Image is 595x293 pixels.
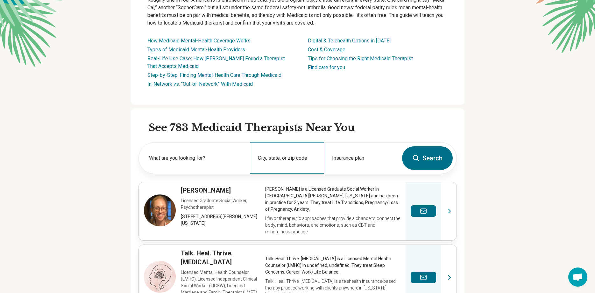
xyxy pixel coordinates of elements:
h2: See 783 Medicaid Therapists Near You [149,121,457,135]
a: Types of Medicaid Mental-Health Providers [147,47,245,53]
button: Search [402,146,453,170]
label: What are you looking for? [149,154,242,162]
a: Digital & Telehealth Options in [DATE] [308,38,391,44]
a: Tips for Choosing the Right Medicaid Therapist [308,55,413,62]
a: Step-by-Step: Finding Mental-Health Care Through Medicaid [147,72,281,78]
button: Send a message [411,272,436,283]
a: How Medicaid Mental-Health Coverage Works [147,38,251,44]
div: Open chat [568,267,587,287]
a: Find care for you [308,64,345,70]
button: Send a message [411,205,436,217]
a: In-Network vs. “Out-of-Network” With Medicaid [147,81,253,87]
a: Real-Life Use Case: How [PERSON_NAME] Found a Therapist That Accepts Medicaid [147,55,285,69]
a: Cost & Coverage [308,47,345,53]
